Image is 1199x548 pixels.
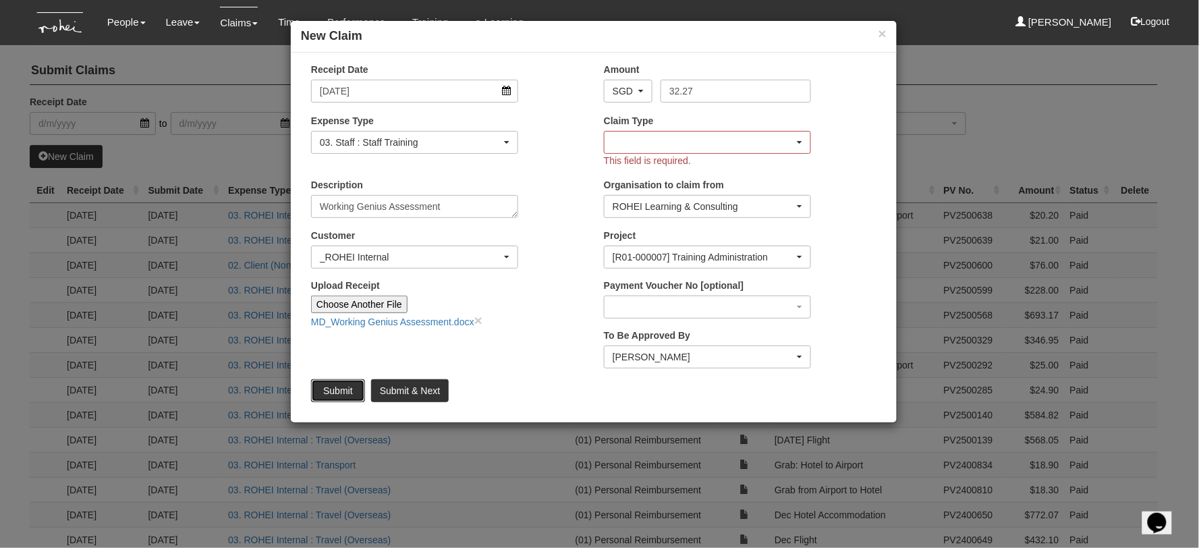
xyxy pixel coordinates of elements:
[604,80,652,103] button: SGD
[311,296,408,313] input: Choose Another File
[604,229,636,242] label: Project
[604,279,744,292] label: Payment Voucher No [optional]
[604,63,640,76] label: Amount
[613,350,794,364] div: [PERSON_NAME]
[311,131,518,154] button: 03. Staff : Staff Training
[311,317,474,327] a: MD_Working Genius Assessment.docx
[320,136,501,149] div: 03. Staff : Staff Training
[604,178,724,192] label: Organisation to claim from
[604,246,811,269] button: [R01-000007] Training Administration
[311,63,368,76] label: Receipt Date
[311,279,380,292] label: Upload Receipt
[311,80,518,103] input: d/m/yyyy
[320,250,501,264] div: _ROHEI Internal
[301,29,362,43] b: New Claim
[371,379,449,402] input: Submit & Next
[604,155,691,166] span: This field is required.
[604,346,811,368] button: Shuhui Lee
[604,195,811,218] button: ROHEI Learning & Consulting
[311,229,355,242] label: Customer
[311,178,363,192] label: Description
[613,250,794,264] div: [R01-000007] Training Administration
[879,26,887,40] button: ×
[474,312,482,328] a: close
[604,329,690,342] label: To Be Approved By
[613,200,794,213] div: ROHEI Learning & Consulting
[311,246,518,269] button: _ROHEI Internal
[311,379,365,402] input: Submit
[1142,494,1186,535] iframe: chat widget
[604,114,654,128] label: Claim Type
[613,84,636,98] div: SGD
[311,114,374,128] label: Expense Type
